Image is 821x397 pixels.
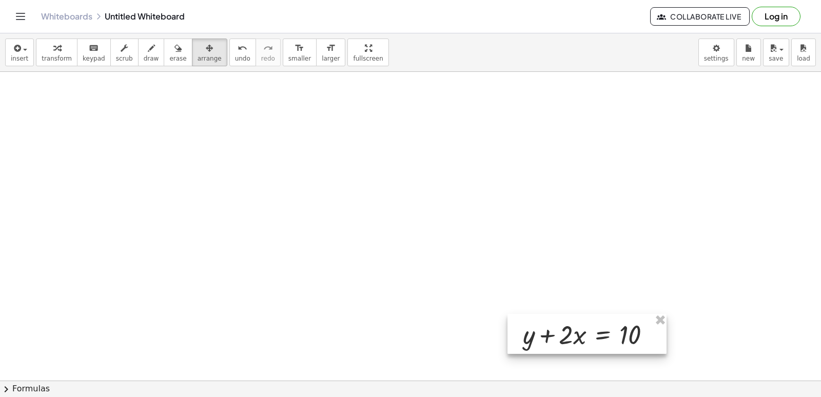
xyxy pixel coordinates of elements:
span: Collaborate Live [659,12,741,21]
span: load [797,55,810,62]
button: undoundo [229,39,256,66]
span: new [742,55,755,62]
span: fullscreen [353,55,383,62]
span: draw [144,55,159,62]
button: settings [698,39,734,66]
i: format_size [326,42,336,54]
button: save [763,39,789,66]
button: fullscreen [347,39,388,66]
button: Log in [752,7,800,26]
a: Whiteboards [41,11,92,22]
button: redoredo [256,39,281,66]
button: transform [36,39,77,66]
span: smaller [288,55,311,62]
button: load [791,39,816,66]
span: arrange [198,55,222,62]
i: undo [238,42,247,54]
span: scrub [116,55,133,62]
i: redo [263,42,273,54]
button: keyboardkeypad [77,39,111,66]
button: Collaborate Live [650,7,750,26]
span: insert [11,55,28,62]
span: larger [322,55,340,62]
button: arrange [192,39,227,66]
span: keypad [83,55,105,62]
button: draw [138,39,165,66]
i: format_size [295,42,304,54]
span: save [769,55,783,62]
button: scrub [110,39,139,66]
button: erase [164,39,192,66]
button: format_sizelarger [316,39,345,66]
button: insert [5,39,34,66]
span: transform [42,55,72,62]
i: keyboard [89,42,99,54]
span: settings [704,55,729,62]
span: undo [235,55,250,62]
span: redo [261,55,275,62]
button: new [736,39,761,66]
button: Toggle navigation [12,8,29,25]
span: erase [169,55,186,62]
button: format_sizesmaller [283,39,317,66]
